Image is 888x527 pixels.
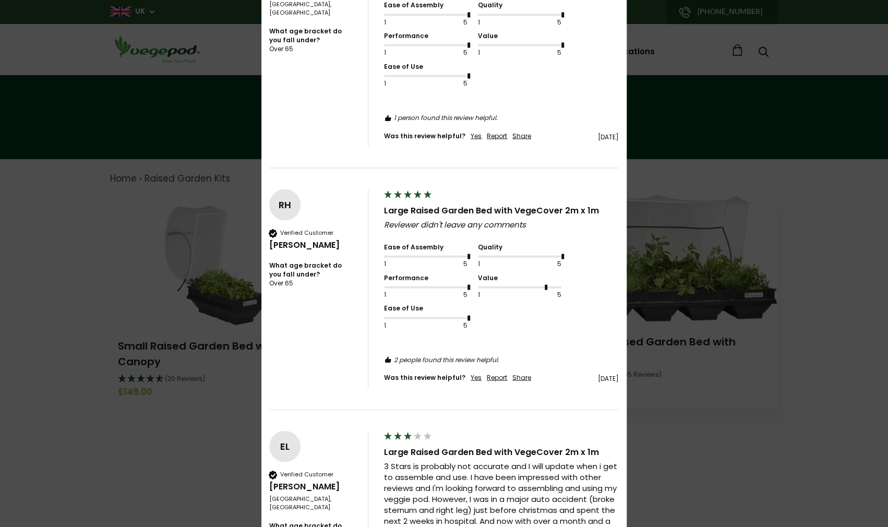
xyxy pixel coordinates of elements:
[478,243,561,251] div: Quality
[269,239,357,250] div: [PERSON_NAME]
[535,259,561,268] div: 5
[269,495,357,511] div: [GEOGRAPHIC_DATA], [GEOGRAPHIC_DATA]
[384,373,465,382] div: Was this review helpful?
[441,321,467,330] div: 5
[394,113,498,122] em: 1 person found this review helpful.
[384,31,467,40] div: Performance
[384,62,467,71] div: Ease of Use
[384,219,526,230] em: Reviewer didn't leave any comments
[280,470,333,478] div: Verified Customer
[478,290,505,299] div: 1
[384,205,619,216] div: Large Raised Garden Bed with VegeCover 2m x 1m
[384,131,465,140] div: Was this review helpful?
[384,18,411,27] div: 1
[269,481,357,492] div: [PERSON_NAME]
[536,374,619,383] div: [DATE]
[269,27,352,44] div: What age bracket do you fall under?
[487,373,507,382] div: Report
[384,259,411,268] div: 1
[441,48,467,57] div: 5
[280,229,333,236] div: Verified Customer
[384,273,467,282] div: Performance
[441,18,467,27] div: 5
[535,18,561,27] div: 5
[384,79,411,88] div: 1
[269,279,293,288] div: Over 65
[441,290,467,299] div: 5
[384,1,467,10] div: Ease of Assembly
[384,48,411,57] div: 1
[512,373,531,382] div: Share
[535,48,561,57] div: 5
[487,131,507,140] div: Report
[269,1,357,17] div: [GEOGRAPHIC_DATA], [GEOGRAPHIC_DATA]
[269,438,301,454] div: EL
[478,1,561,10] div: Quality
[383,430,433,444] div: 3 star rating
[478,31,561,40] div: Value
[394,355,499,364] em: 2 people found this review helpful.
[441,259,467,268] div: 5
[478,48,505,57] div: 1
[536,133,619,141] div: [DATE]
[471,373,482,382] div: Yes
[535,290,561,299] div: 5
[384,446,619,458] div: Large Raised Garden Bed with VegeCover 2m x 1m
[478,18,505,27] div: 1
[269,261,352,279] div: What age bracket do you fall under?
[383,189,433,202] div: 5 star rating
[478,259,505,268] div: 1
[269,44,293,53] div: Over 65
[384,243,467,251] div: Ease of Assembly
[471,131,482,140] div: Yes
[384,290,411,299] div: 1
[512,131,531,140] div: Share
[384,304,467,313] div: Ease of Use
[441,79,467,88] div: 5
[269,197,301,212] div: RH
[478,273,561,282] div: Value
[384,321,411,330] div: 1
